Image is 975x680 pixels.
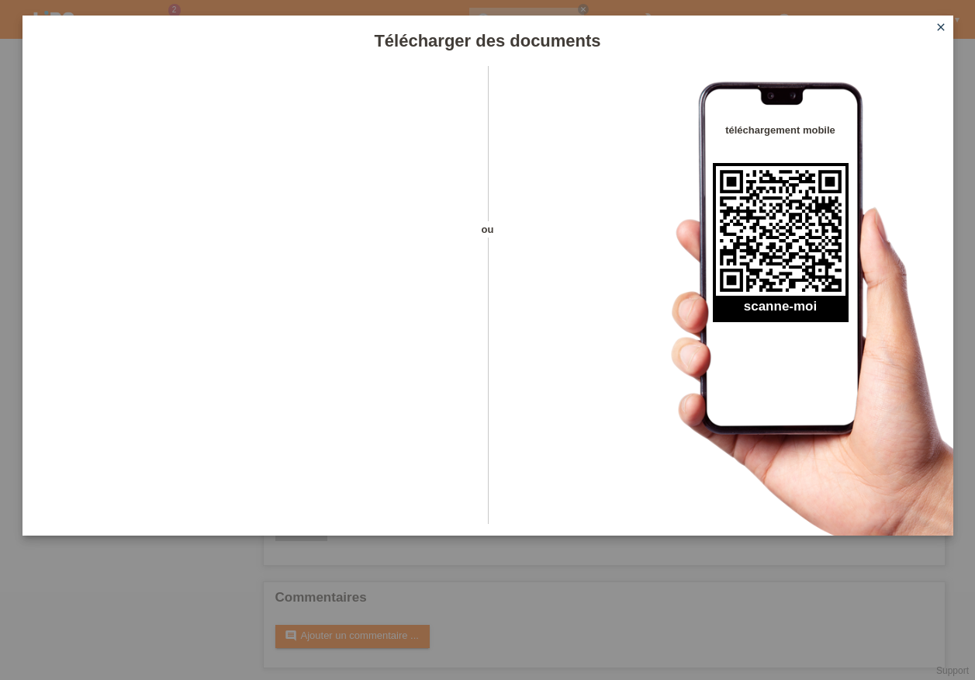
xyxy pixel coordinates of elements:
[931,19,951,37] a: close
[713,299,849,322] h2: scanne-moi
[935,21,947,33] i: close
[22,31,953,50] h1: Télécharger des documents
[461,221,515,238] span: ou
[713,124,849,136] h4: téléchargement mobile
[46,105,461,493] iframe: Upload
